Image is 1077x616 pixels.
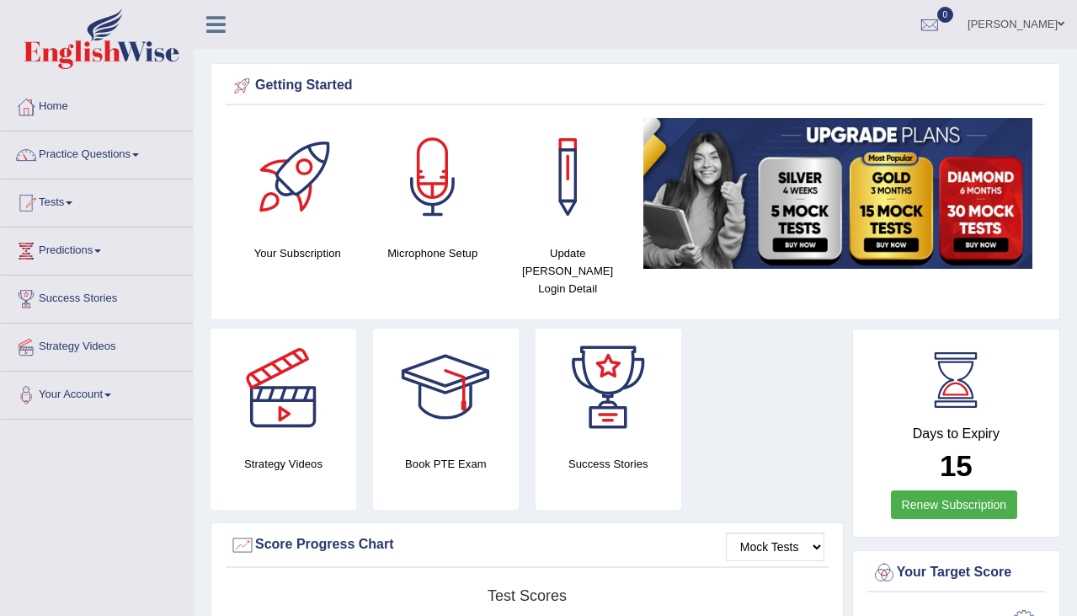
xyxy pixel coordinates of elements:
[1,179,193,222] a: Tests
[872,426,1041,442] h4: Days to Expiry
[940,449,973,482] b: 15
[1,228,193,270] a: Predictions
[1,324,193,366] a: Strategy Videos
[1,372,193,414] a: Your Account
[373,244,491,262] h4: Microphone Setup
[509,244,626,297] h4: Update [PERSON_NAME] Login Detail
[1,131,193,174] a: Practice Questions
[211,455,356,473] h4: Strategy Videos
[536,455,681,473] h4: Success Stories
[937,7,954,23] span: 0
[872,560,1041,586] div: Your Target Score
[238,244,356,262] h4: Your Subscription
[1,276,193,318] a: Success Stories
[230,533,824,558] div: Score Progress Chart
[1,83,193,126] a: Home
[643,118,1032,269] img: small5.jpg
[373,455,519,473] h4: Book PTE Exam
[230,73,1041,99] div: Getting Started
[488,587,567,604] tspan: Test scores
[891,490,1018,519] a: Renew Subscription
